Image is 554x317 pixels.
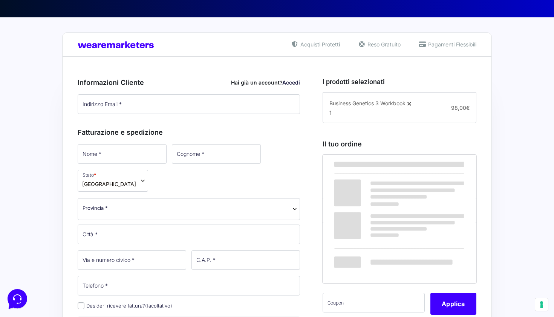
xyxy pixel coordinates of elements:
[323,293,425,312] input: Coupon
[172,144,261,164] input: Cognome *
[78,198,300,220] span: Provincia
[298,40,340,48] span: Acquisti Protetti
[6,288,29,310] iframe: Customerly Messenger Launcher
[411,155,476,174] th: Subtotale
[78,302,84,309] input: Desideri ricevere fattura?(facoltativo)
[9,39,142,62] a: MarketersTu:prova2 mesi fa
[78,250,186,270] input: Via e numero civico *
[9,68,142,91] a: MarketersTu:prova2 mesi fa
[323,222,411,283] th: Totale
[78,225,300,244] input: Città *
[282,79,300,86] a: Accedi
[49,98,111,105] span: Inizia una conversazione
[323,199,411,222] th: Subtotale
[116,253,127,260] p: Aiuto
[78,127,300,137] h3: Fatturazione e spedizione
[65,253,86,260] p: Messaggi
[80,124,139,130] a: Apri Centro Assistenza
[78,94,300,114] input: Indirizzo Email *
[231,78,300,86] div: Hai già un account?
[17,140,123,148] input: Cerca un articolo...
[18,78,27,87] img: dark
[535,298,548,311] button: Le tue preferenze relative al consenso per le tecnologie di tracciamento
[78,276,300,295] input: Telefono *
[12,94,139,109] button: Inizia una conversazione
[323,155,411,174] th: Prodotto
[98,242,145,260] button: Aiuto
[15,72,24,82] img: dark
[67,30,139,36] a: [DEMOGRAPHIC_DATA] tutto
[466,105,470,111] span: €
[32,42,115,50] span: Marketers
[78,144,167,164] input: Nome *
[78,303,172,309] label: Desideri ricevere fattura?
[18,49,27,58] img: dark
[119,71,139,78] p: 2 mesi fa
[426,40,476,48] span: Pagamenti Flessibili
[323,139,476,149] h3: Il tuo ordine
[451,105,470,111] span: 98,00
[83,204,108,212] span: Provincia *
[430,293,476,315] button: Applica
[32,71,115,79] span: Marketers
[145,303,172,309] span: (facoltativo)
[6,242,52,260] button: Home
[12,124,59,130] span: Trova una risposta
[366,40,401,48] span: Reso Gratuito
[329,109,332,116] span: 1
[6,6,127,18] h2: Ciao da Marketers 👋
[12,49,21,58] img: dark
[12,78,21,87] img: dark
[32,51,115,59] p: Tu: prova
[12,30,64,36] span: Le tue conversazioni
[52,242,99,260] button: Messaggi
[23,253,35,260] p: Home
[78,77,300,88] h3: Informazioni Cliente
[119,42,139,49] p: 2 mesi fa
[329,100,406,106] span: Business Genetics 3 Workbook
[82,180,136,188] span: Italia
[32,80,115,88] p: Tu: prova
[323,77,476,87] h3: I prodotti selezionati
[15,43,24,52] img: dark
[191,250,300,270] input: C.A.P. *
[78,170,148,192] span: Stato
[323,174,411,198] td: Business Genetics 3 Workbook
